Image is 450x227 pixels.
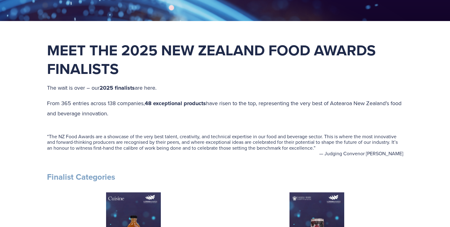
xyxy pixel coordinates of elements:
strong: Meet the 2025 New Zealand Food Awards Finalists [47,39,379,79]
span: ” [314,144,315,151]
p: The wait is over – our are here. [47,83,403,93]
p: From 365 entries across 138 companies, have risen to the top, representing the very best of Aotea... [47,98,403,118]
blockquote: The NZ Food Awards are a showcase of the very best talent, creativity, and technical expertise in... [47,134,403,151]
span: “ [47,133,49,140]
strong: Finalist Categories [47,171,115,183]
strong: 48 exceptional products [145,99,206,107]
strong: 2025 finalists [100,84,135,92]
figcaption: — Judging Convenor [PERSON_NAME] [47,151,403,156]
